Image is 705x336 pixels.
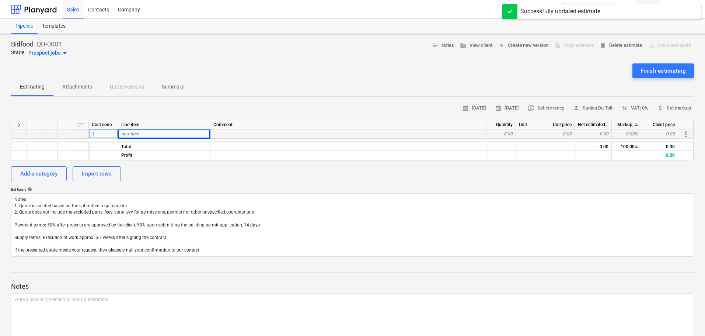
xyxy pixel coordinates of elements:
[486,129,516,139] div: 0.00
[11,166,67,181] button: Add a category
[462,104,486,112] span: [DATE]
[459,103,489,114] button: [DATE]
[641,120,678,129] div: Client price
[657,105,664,111] span: attach_money
[641,142,678,151] div: 0.00
[82,169,112,179] div: Import rows
[495,105,502,111] span: calendar_month
[681,130,690,139] span: More actions
[612,129,641,139] div: 0.00%
[525,103,567,114] button: Set currency
[520,7,600,16] div: Successfully updated estimate
[210,120,486,129] div: Comment
[528,104,564,112] span: Set currency
[495,104,519,112] span: [DATE]
[11,187,694,192] div: Bid terms
[657,104,691,112] span: Set markup
[20,169,57,179] div: Add a category
[538,129,575,139] div: 0.00
[429,40,457,51] button: Notes
[618,103,651,114] button: VAT: 0%
[641,129,678,139] div: 0.00
[612,142,641,151] div: -100.00%
[575,142,612,151] div: 0.00
[538,120,575,129] div: Unit price
[11,40,34,49] p: Bidfood
[460,41,492,50] span: View client
[457,40,495,51] button: View client
[26,187,32,191] span: help
[573,104,612,112] span: Sunica Du Toit
[600,42,606,49] span: delete
[597,40,645,51] button: Delete estimate
[14,121,23,129] span: Expand all categories
[73,166,121,181] button: Import rows
[528,105,534,111] span: currency_exchange
[62,83,92,91] p: Attachments
[36,40,62,49] p: QU-0001
[486,120,516,129] div: Quantity
[118,142,210,151] div: Total
[641,66,686,76] div: Finish estimating
[28,49,69,58] div: Prospect jobs
[498,41,548,50] span: Create new version
[575,120,612,129] div: Net estimated cost
[495,40,551,51] button: Create new version
[632,63,694,78] button: Finish estimating
[654,103,694,114] button: Set markup
[118,151,210,160] div: Profit
[38,19,70,34] a: Templates
[498,42,505,49] span: add
[460,42,467,49] span: business
[11,193,694,257] textarea: Notes: 1. Quote is created based on the submitted requirements 2. Quote does not include the excl...
[621,105,628,111] span: percent
[121,131,139,136] span: new item
[432,41,454,50] span: Notes
[570,103,615,114] button: Sunica Du Toit
[573,105,580,111] span: person
[11,282,694,291] p: Notes
[516,120,538,129] div: Unit
[641,151,678,160] div: 0.00
[600,41,642,50] span: Delete estimate
[92,131,94,136] span: 1
[668,301,705,336] iframe: Chat Widget
[575,129,612,139] div: 0.00
[492,103,522,114] button: [DATE]
[60,49,69,58] span: arrow_drop_down
[462,105,469,111] span: calendar_month
[20,83,45,91] p: Estimating
[11,49,25,58] p: Stage:
[162,83,184,91] p: Summary
[89,120,118,129] div: Cost code
[11,19,38,34] a: Pipeline
[621,104,648,112] span: VAT: 0%
[118,120,210,129] div: Line-item
[432,42,439,49] span: notes
[612,120,641,129] div: Markup, %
